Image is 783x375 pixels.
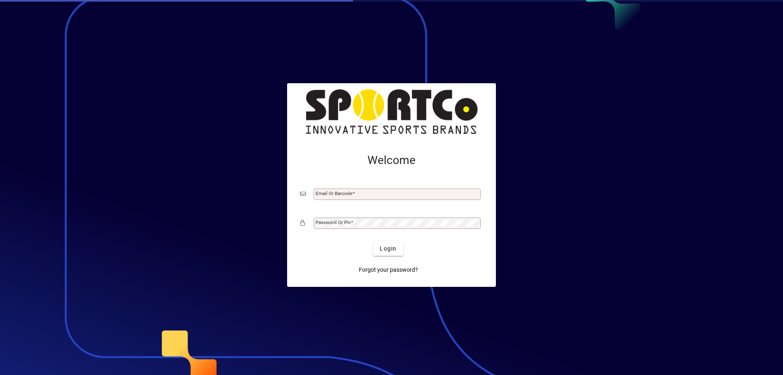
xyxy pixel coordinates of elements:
mat-label: Email or Barcode [316,191,352,196]
mat-label: Password or Pin [316,220,351,225]
button: Login [373,241,403,256]
span: Login [380,244,396,253]
h2: Welcome [300,153,483,167]
a: Forgot your password? [356,262,421,277]
span: Forgot your password? [359,266,418,274]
